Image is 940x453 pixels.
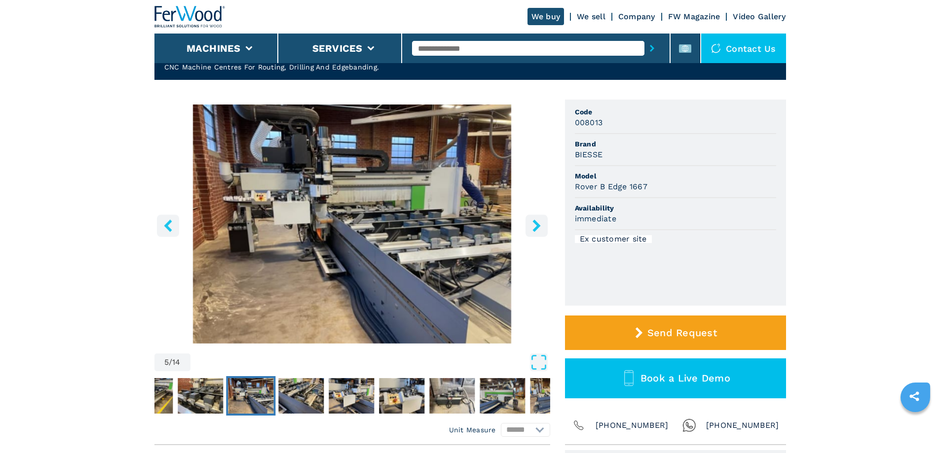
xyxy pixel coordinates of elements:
[527,8,564,25] a: We buy
[577,12,605,21] a: We sell
[528,376,577,416] button: Go to Slide 11
[193,353,548,371] button: Open Fullscreen
[172,358,181,366] span: 14
[526,214,548,237] button: right-button
[682,418,696,432] img: Whatsapp
[127,378,173,414] img: 169454043250ff057a2763e3036f5d13
[565,358,786,398] button: Book a Live Demo
[565,315,786,350] button: Send Request
[187,42,241,54] button: Machines
[164,62,379,72] h2: CNC Machine Centres For Routing, Drilling And Edgebanding.
[575,181,647,192] h3: Rover B Edge 1667
[379,378,424,414] img: f48812e1df95cd00ef9b09bc66e228a9
[164,358,169,366] span: 5
[706,418,779,432] span: [PHONE_NUMBER]
[575,235,652,243] div: Ex customer site
[575,203,776,213] span: Availability
[618,12,655,21] a: Company
[530,378,575,414] img: 6294ec5e3a7e3641d07f8a42989beff8
[154,105,550,344] div: Go to Slide 5
[711,43,721,53] img: Contact us
[478,376,527,416] button: Go to Slide 10
[429,378,475,414] img: 670f8be72daf770778d024a8b9abd1b7
[596,418,669,432] span: [PHONE_NUMBER]
[647,327,717,339] span: Send Request
[575,213,616,224] h3: immediate
[75,376,471,416] nav: Thumbnail Navigation
[575,149,603,160] h3: BIESSE
[377,376,426,416] button: Go to Slide 8
[157,214,179,237] button: left-button
[480,378,525,414] img: 1a518e3f49bb539679a7de816932b910
[668,12,720,21] a: FW Magazine
[575,117,603,128] h3: 008013
[278,378,324,414] img: aa1831fa0246556adf21a7a836daa782
[449,425,496,435] em: Unit Measure
[125,376,175,416] button: Go to Slide 3
[154,105,550,344] img: CNC Machine Centres For Routing, Drilling And Edgebanding. BIESSE Rover B Edge 1667
[701,34,786,63] div: Contact us
[902,384,927,409] a: sharethis
[276,376,326,416] button: Go to Slide 6
[427,376,477,416] button: Go to Slide 9
[644,37,660,60] button: submit-button
[575,171,776,181] span: Model
[575,107,776,117] span: Code
[327,376,376,416] button: Go to Slide 7
[154,6,226,28] img: Ferwood
[312,42,363,54] button: Services
[733,12,786,21] a: Video Gallery
[226,376,275,416] button: Go to Slide 5
[178,378,223,414] img: ed24f7b00d1bce14befd9ebcb25a673c
[575,139,776,149] span: Brand
[176,376,225,416] button: Go to Slide 4
[640,372,730,384] span: Book a Live Demo
[329,378,374,414] img: d7bd7e175b8f3230bc9151a1869858fd
[228,378,273,414] img: 1d49a50f88c3176c7c533c570f4c86ce
[572,418,586,432] img: Phone
[898,409,933,446] iframe: Chat
[169,358,172,366] span: /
